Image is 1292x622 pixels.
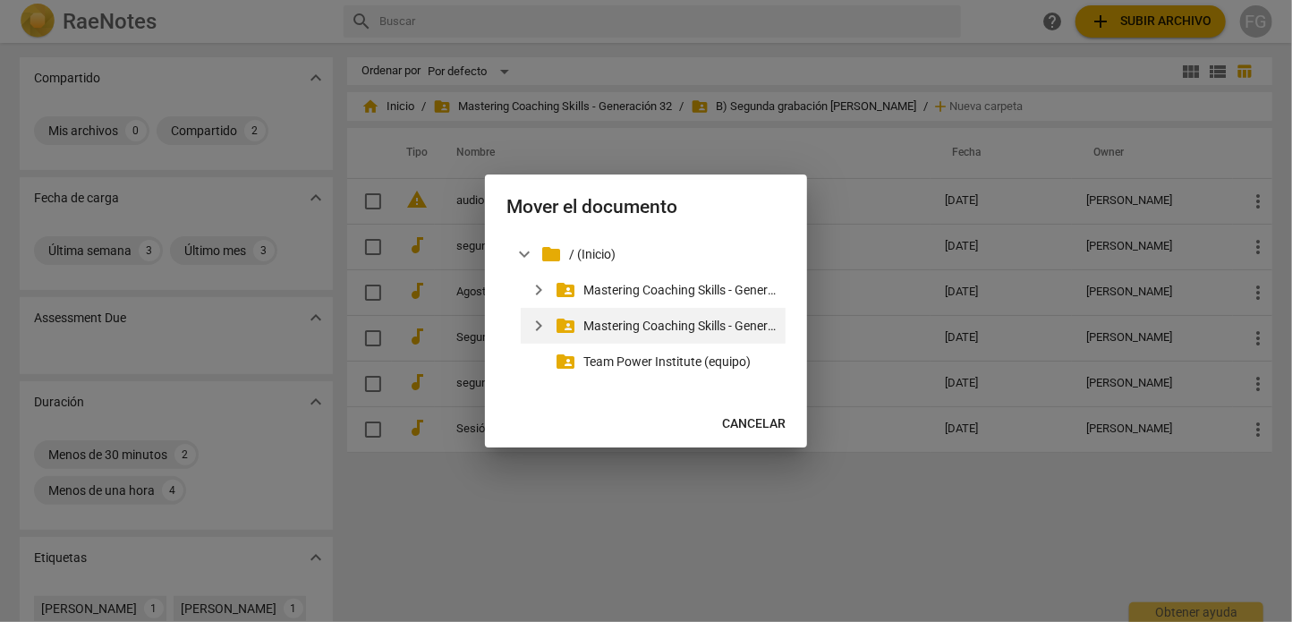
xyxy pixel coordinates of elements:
span: expand_more [528,315,549,337]
span: folder_shared [555,279,576,301]
p: Mastering Coaching Skills - Generación 31 [583,281,778,300]
h2: Mover el documento [506,196,786,218]
span: folder_shared [555,315,576,337]
p: Mastering Coaching Skills - Generación 32 [583,317,778,336]
p: Team Power Institute (equipo) [583,353,778,371]
span: folder_shared [555,351,576,372]
span: expand_more [514,243,535,265]
button: Cancelar [708,408,800,440]
span: folder [540,243,562,265]
span: expand_more [528,279,549,301]
p: / (Inicio) [569,245,778,264]
span: Cancelar [722,415,786,433]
